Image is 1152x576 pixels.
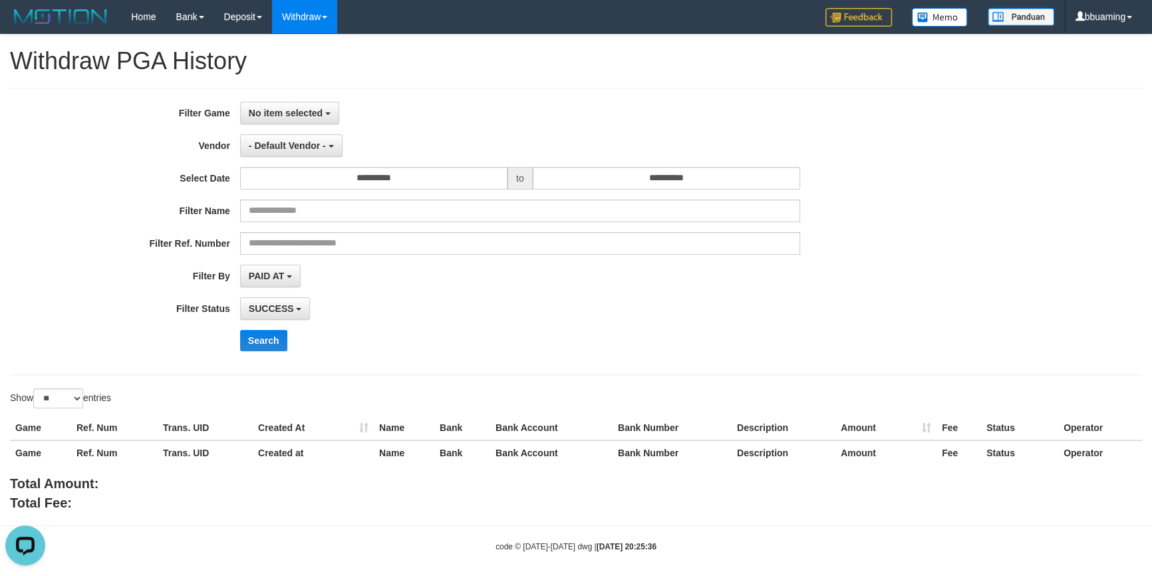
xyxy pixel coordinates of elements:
[936,440,981,465] th: Fee
[912,8,968,27] img: Button%20Memo.svg
[507,167,533,190] span: to
[981,440,1058,465] th: Status
[33,388,83,408] select: Showentries
[71,416,158,440] th: Ref. Num
[253,440,374,465] th: Created at
[496,542,656,551] small: code © [DATE]-[DATE] dwg |
[249,108,323,118] span: No item selected
[732,416,835,440] th: Description
[613,440,732,465] th: Bank Number
[988,8,1054,26] img: panduan.png
[249,303,294,314] span: SUCCESS
[613,416,732,440] th: Bank Number
[253,416,374,440] th: Created At
[1058,440,1142,465] th: Operator
[158,440,253,465] th: Trans. UID
[10,440,71,465] th: Game
[374,440,434,465] th: Name
[10,416,71,440] th: Game
[825,8,892,27] img: Feedback.jpg
[835,440,936,465] th: Amount
[10,476,98,491] b: Total Amount:
[158,416,253,440] th: Trans. UID
[10,48,1142,74] h1: Withdraw PGA History
[10,388,111,408] label: Show entries
[434,416,490,440] th: Bank
[597,542,656,551] strong: [DATE] 20:25:36
[240,102,339,124] button: No item selected
[5,5,45,45] button: Open LiveChat chat widget
[240,297,311,320] button: SUCCESS
[490,440,613,465] th: Bank Account
[981,416,1058,440] th: Status
[936,416,981,440] th: Fee
[374,416,434,440] th: Name
[71,440,158,465] th: Ref. Num
[10,496,72,510] b: Total Fee:
[732,440,835,465] th: Description
[1058,416,1142,440] th: Operator
[490,416,613,440] th: Bank Account
[10,7,111,27] img: MOTION_logo.png
[249,140,326,151] span: - Default Vendor -
[434,440,490,465] th: Bank
[240,265,301,287] button: PAID AT
[240,330,287,351] button: Search
[835,416,936,440] th: Amount
[240,134,343,157] button: - Default Vendor -
[249,271,284,281] span: PAID AT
